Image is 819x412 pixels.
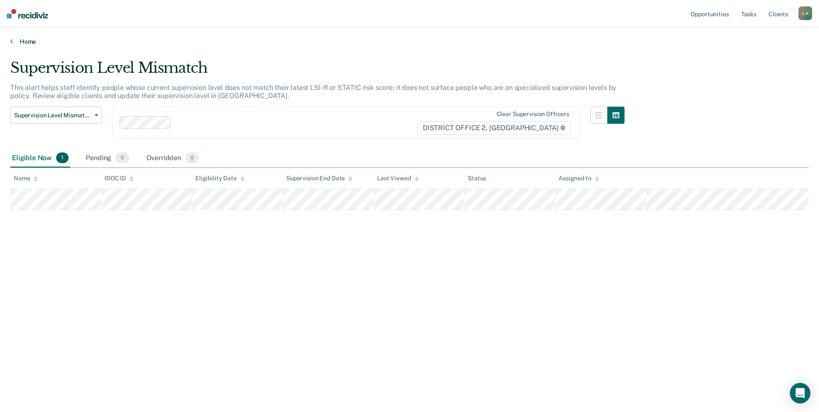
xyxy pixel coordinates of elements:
span: 1 [56,152,69,164]
div: Pending0 [84,149,131,168]
button: LA [798,6,812,20]
div: Eligibility Date [195,175,245,182]
span: DISTRICT OFFICE 2, [GEOGRAPHIC_DATA] [417,121,571,135]
div: L A [798,6,812,20]
img: Recidiviz [7,9,48,18]
span: 0 [116,152,129,164]
span: Supervision Level Mismatch [14,112,91,119]
div: Supervision End Date [286,175,353,182]
div: Name [14,175,38,182]
span: 0 [185,152,199,164]
div: Open Intercom Messenger [790,383,810,403]
div: Status [468,175,486,182]
div: Eligible Now1 [10,149,70,168]
div: Last Viewed [377,175,418,182]
div: Clear supervision officers [496,110,569,118]
button: Supervision Level Mismatch [10,107,102,124]
a: Home [10,38,809,45]
p: This alert helps staff identify people whose current supervision level does not match their lates... [10,84,616,100]
div: Overridden0 [145,149,201,168]
div: Supervision Level Mismatch [10,59,625,84]
div: IDOC ID [105,175,134,182]
div: Assigned to [559,175,599,182]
